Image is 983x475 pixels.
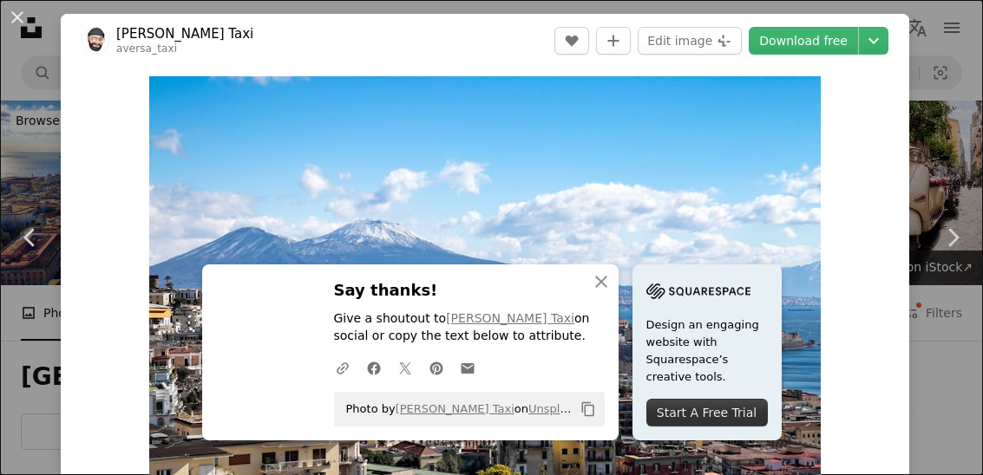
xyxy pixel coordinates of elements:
[358,350,390,385] a: Share on Facebook
[528,402,580,415] a: Unsplash
[390,350,421,385] a: Share on Twitter
[573,394,603,424] button: Copy to clipboard
[749,27,858,55] a: Download free
[334,278,605,303] h3: Say thanks!
[859,27,888,55] button: Choose download size
[396,402,514,415] a: [PERSON_NAME] Taxi
[632,264,782,440] a: Design an engaging website with Squarespace’s creative tools.Start A Free Trial
[638,27,742,55] button: Edit image
[421,350,452,385] a: Share on Pinterest
[334,310,605,345] p: Give a shoutout to on social or copy the text below to attribute.
[554,27,589,55] button: Like
[446,311,574,325] a: [PERSON_NAME] Taxi
[646,278,750,304] img: file-1705255347840-230a6ab5bca9image
[337,395,573,423] span: Photo by on
[922,154,983,321] a: Next
[452,350,483,385] a: Share over email
[596,27,631,55] button: Add to Collection
[116,25,253,42] a: [PERSON_NAME] Taxi
[646,399,768,426] div: Start A Free Trial
[82,27,109,55] img: Go to Aversa Taxi's profile
[646,316,768,386] span: Design an engaging website with Squarespace’s creative tools.
[116,42,177,55] a: aversa_taxi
